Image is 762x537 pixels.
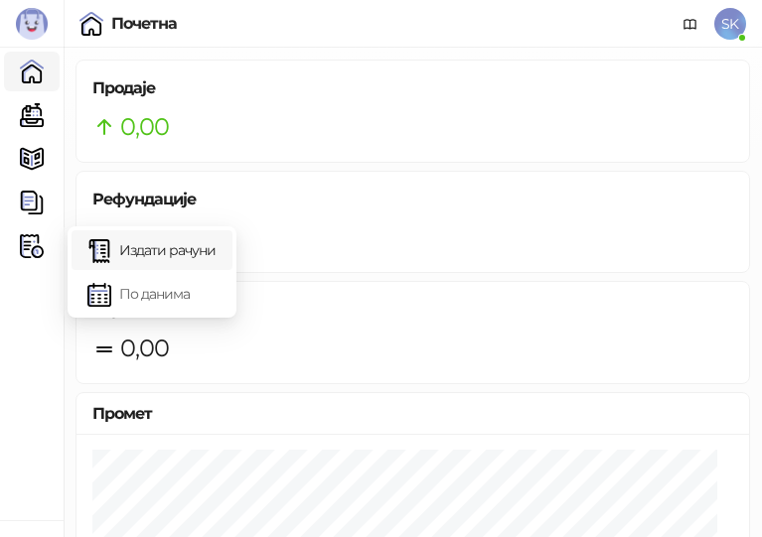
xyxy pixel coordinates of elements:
[92,298,733,322] h5: Укупно
[87,230,217,270] a: Издати рачуни
[111,16,177,32] div: Почетна
[92,188,733,211] h5: Рефундације
[87,274,217,314] a: По данима
[120,219,169,257] span: 0,00
[120,330,169,367] span: 0,00
[714,8,746,40] span: SK
[120,108,169,146] span: 0,00
[675,8,706,40] a: Документација
[92,76,733,100] h5: Продаје
[92,393,733,434] div: Промет
[16,8,48,40] img: Logo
